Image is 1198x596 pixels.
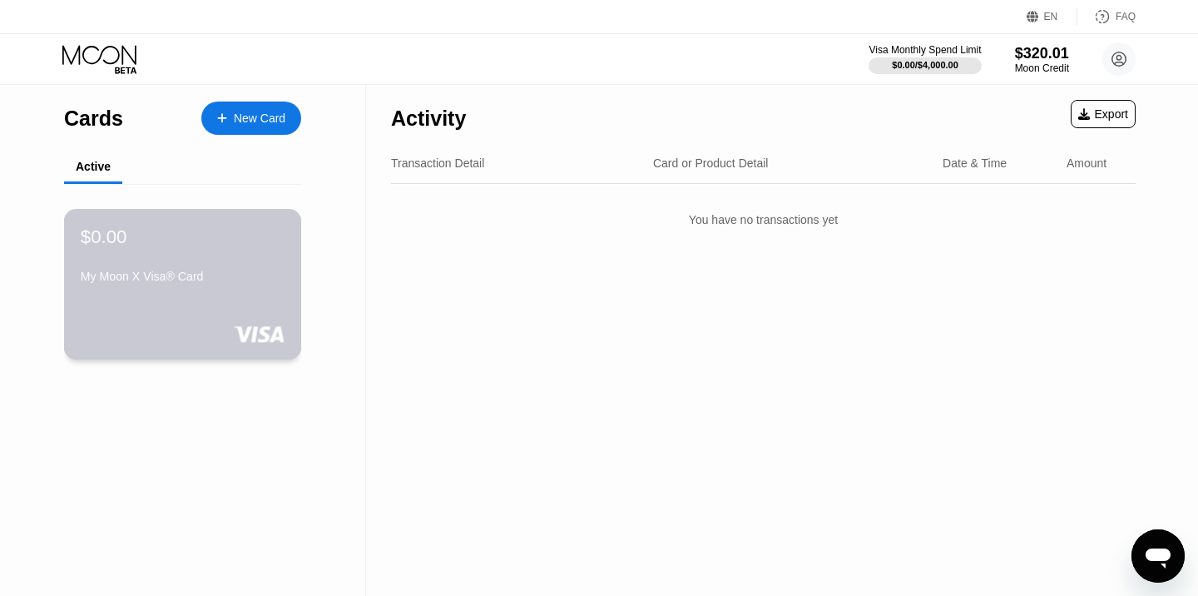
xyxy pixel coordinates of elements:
[1077,8,1136,25] div: FAQ
[892,60,958,70] div: $0.00 / $4,000.00
[81,226,127,247] div: $0.00
[653,156,769,170] div: Card or Product Detail
[1067,156,1106,170] div: Amount
[65,210,300,359] div: $0.00My Moon X Visa® Card
[1116,11,1136,22] div: FAQ
[64,107,123,131] div: Cards
[81,270,285,283] div: My Moon X Visa® Card
[391,156,484,170] div: Transaction Detail
[234,112,285,126] div: New Card
[391,107,466,131] div: Activity
[869,44,981,74] div: Visa Monthly Spend Limit$0.00/$4,000.00
[76,160,111,173] div: Active
[1131,529,1185,583] iframe: Button to launch messaging window
[869,44,981,56] div: Visa Monthly Spend Limit
[1071,100,1136,128] div: Export
[391,196,1136,243] div: You have no transactions yet
[1015,45,1069,62] div: $320.01
[1078,107,1128,121] div: Export
[1027,8,1077,25] div: EN
[1015,45,1069,74] div: $320.01Moon Credit
[1044,11,1058,22] div: EN
[201,102,301,135] div: New Card
[943,156,1007,170] div: Date & Time
[1015,62,1069,74] div: Moon Credit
